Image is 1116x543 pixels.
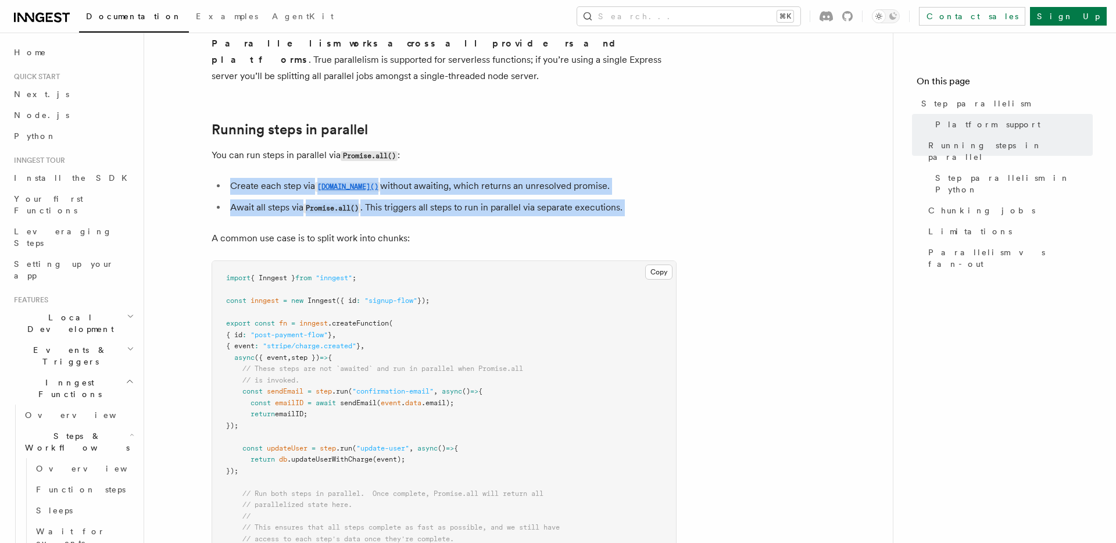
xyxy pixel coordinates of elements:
[242,535,454,543] span: // access to each step's data once they're complete.
[9,84,137,105] a: Next.js
[14,47,46,58] span: Home
[189,3,265,31] a: Examples
[242,523,560,531] span: // This ensures that all steps complete as fast as possible, and we still have
[377,399,381,407] span: (
[315,182,380,192] code: [DOMAIN_NAME]()
[287,455,373,463] span: .updateUserWithCharge
[9,188,137,221] a: Your first Functions
[226,467,238,475] span: });
[20,430,130,453] span: Steps & Workflows
[312,444,316,452] span: =
[434,387,438,395] span: ,
[928,140,1093,163] span: Running steps in parallel
[265,3,341,31] a: AgentKit
[470,387,478,395] span: =>
[9,126,137,147] a: Python
[777,10,793,22] kbd: ⌘K
[315,180,380,191] a: [DOMAIN_NAME]()
[212,122,368,138] a: Running steps in parallel
[928,247,1093,270] span: Parallelism vs fan-out
[242,331,246,339] span: :
[196,12,258,21] span: Examples
[389,319,393,327] span: (
[291,353,320,362] span: step })
[251,296,279,305] span: inngest
[20,405,137,426] a: Overview
[352,387,434,395] span: "confirmation-email"
[242,365,523,373] span: // These steps are not `awaited` and run in parallel when Promise.all
[928,205,1035,216] span: Chunking jobs
[9,340,137,372] button: Events & Triggers
[251,399,271,407] span: const
[872,9,900,23] button: Toggle dark mode
[36,485,126,494] span: Function steps
[935,172,1093,195] span: Step parallelism in Python
[405,399,421,407] span: data
[356,444,409,452] span: "update-user"
[267,387,303,395] span: sendEmail
[360,342,364,350] span: ,
[251,274,295,282] span: { Inngest }
[263,342,356,350] span: "stripe/charge.created"
[79,3,189,33] a: Documentation
[328,319,389,327] span: .createFunction
[287,353,291,362] span: ,
[356,342,360,350] span: }
[267,444,307,452] span: updateUser
[917,74,1093,93] h4: On this page
[307,399,312,407] span: =
[421,399,454,407] span: .email);
[332,331,336,339] span: ,
[438,444,446,452] span: ()
[307,387,312,395] span: =
[9,167,137,188] a: Install the SDK
[462,387,470,395] span: ()
[1030,7,1107,26] a: Sign Up
[14,110,69,120] span: Node.js
[935,119,1040,130] span: Platform support
[924,221,1093,242] a: Limitations
[356,296,360,305] span: :
[212,35,677,84] p: . True parallelism is supported for serverless functions; if you’re using a single Express server...
[299,319,328,327] span: inngest
[401,399,405,407] span: .
[316,274,352,282] span: "inngest"
[234,353,255,362] span: async
[226,342,255,350] span: { event
[417,444,438,452] span: async
[14,131,56,141] span: Python
[251,455,275,463] span: return
[341,151,398,161] code: Promise.all()
[577,7,800,26] button: Search...⌘K
[316,399,336,407] span: await
[291,296,303,305] span: new
[31,479,137,500] a: Function steps
[417,296,430,305] span: });
[242,501,352,509] span: // parallelized state here.
[328,331,332,339] span: }
[20,426,137,458] button: Steps & Workflows
[251,410,275,418] span: return
[336,296,356,305] span: ({ id
[348,387,352,395] span: (
[275,399,303,407] span: emailID
[320,444,336,452] span: step
[931,167,1093,200] a: Step parallelism in Python
[275,410,307,418] span: emailID;
[36,506,73,515] span: Sleeps
[14,173,134,183] span: Install the SDK
[9,72,60,81] span: Quick start
[320,353,328,362] span: =>
[316,387,332,395] span: step
[340,399,377,407] span: sendEmail
[242,387,263,395] span: const
[212,230,677,247] p: A common use case is to split work into chunks:
[446,444,454,452] span: =>
[9,372,137,405] button: Inngest Functions
[364,296,417,305] span: "signup-flow"
[9,42,137,63] a: Home
[921,98,1030,109] span: Step parallelism
[14,227,112,248] span: Leveraging Steps
[917,93,1093,114] a: Step parallelism
[9,377,126,400] span: Inngest Functions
